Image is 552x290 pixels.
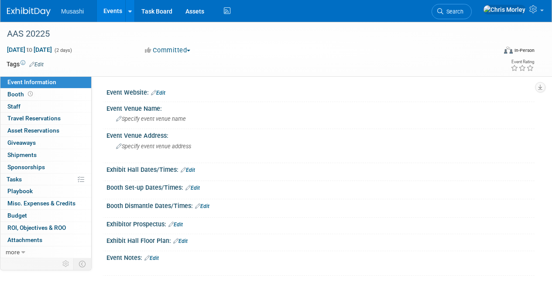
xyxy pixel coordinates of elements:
[0,174,91,185] a: Tasks
[0,125,91,136] a: Asset Reservations
[185,185,200,191] a: Edit
[7,236,42,243] span: Attachments
[7,200,75,207] span: Misc. Expenses & Credits
[443,8,463,15] span: Search
[7,139,36,146] span: Giveaways
[7,224,66,231] span: ROI, Objectives & ROO
[61,8,84,15] span: Musashi
[144,255,159,261] a: Edit
[0,210,91,222] a: Budget
[7,115,61,122] span: Travel Reservations
[106,251,535,263] div: Event Notes:
[0,222,91,234] a: ROI, Objectives & ROO
[0,234,91,246] a: Attachments
[7,212,27,219] span: Budget
[173,238,188,244] a: Edit
[0,137,91,149] a: Giveaways
[54,48,72,53] span: (2 days)
[514,47,535,54] div: In-Person
[106,163,535,174] div: Exhibit Hall Dates/Times:
[116,143,191,150] span: Specify event venue address
[4,26,490,42] div: AAS 20225
[142,46,194,55] button: Committed
[106,181,535,192] div: Booth Set-up Dates/Times:
[0,161,91,173] a: Sponsorships
[26,91,34,97] span: Booth not reserved yet
[7,60,44,68] td: Tags
[25,46,34,53] span: to
[0,246,91,258] a: more
[29,61,44,68] a: Edit
[432,4,472,19] a: Search
[6,249,20,256] span: more
[151,90,165,96] a: Edit
[7,46,52,54] span: [DATE] [DATE]
[7,78,56,85] span: Event Information
[116,116,186,122] span: Specify event venue name
[0,76,91,88] a: Event Information
[483,5,526,14] img: Chris Morley
[58,258,74,270] td: Personalize Event Tab Strip
[106,86,535,97] div: Event Website:
[168,222,183,228] a: Edit
[181,167,195,173] a: Edit
[7,164,45,171] span: Sponsorships
[7,176,22,183] span: Tasks
[504,47,513,54] img: Format-Inperson.png
[106,129,535,140] div: Event Venue Address:
[7,188,33,194] span: Playbook
[195,203,209,209] a: Edit
[7,91,34,98] span: Booth
[0,101,91,113] a: Staff
[74,258,92,270] td: Toggle Event Tabs
[0,113,91,124] a: Travel Reservations
[457,45,535,58] div: Event Format
[7,7,51,16] img: ExhibitDay
[0,198,91,209] a: Misc. Expenses & Credits
[106,102,535,113] div: Event Venue Name:
[0,185,91,197] a: Playbook
[106,234,535,246] div: Exhibit Hall Floor Plan:
[0,149,91,161] a: Shipments
[0,89,91,100] a: Booth
[7,127,59,134] span: Asset Reservations
[7,151,37,158] span: Shipments
[511,60,534,64] div: Event Rating
[106,218,535,229] div: Exhibitor Prospectus:
[7,103,21,110] span: Staff
[106,199,535,211] div: Booth Dismantle Dates/Times:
